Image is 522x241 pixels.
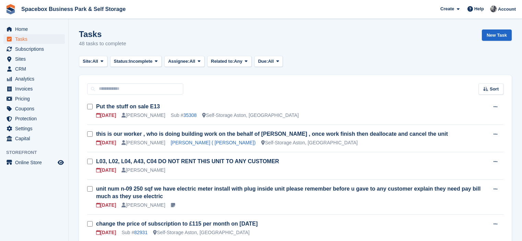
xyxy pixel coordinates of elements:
[3,34,65,44] a: menu
[3,24,65,34] a: menu
[121,229,148,236] div: Sub #
[3,84,65,94] a: menu
[3,114,65,123] a: menu
[96,104,160,109] a: Put the stuff on sale E13
[3,158,65,167] a: menu
[15,158,56,167] span: Online Store
[15,104,56,113] span: Coupons
[114,58,129,65] span: Status:
[15,84,56,94] span: Invoices
[183,112,197,118] a: 35308
[121,112,165,119] div: [PERSON_NAME]
[207,56,252,67] button: Related to: Any
[83,58,92,65] span: Site:
[96,139,116,146] div: [DATE]
[211,58,234,65] span: Related to:
[92,58,98,65] span: All
[15,74,56,84] span: Analytics
[15,24,56,34] span: Home
[15,124,56,133] span: Settings
[57,158,65,167] a: Preview store
[202,112,299,119] div: Self-Storage Aston, [GEOGRAPHIC_DATA]
[15,44,56,54] span: Subscriptions
[121,167,165,174] div: [PERSON_NAME]
[15,134,56,143] span: Capital
[96,131,448,137] a: this is our worker , who is doing building work on the behalf of [PERSON_NAME] , once work finish...
[79,40,126,48] p: 48 tasks to complete
[15,94,56,104] span: Pricing
[15,114,56,123] span: Protection
[490,5,497,12] img: SUDIPTA VIRMANI
[96,167,116,174] div: [DATE]
[234,58,243,65] span: Any
[440,5,454,12] span: Create
[129,58,153,65] span: Incomplete
[134,230,148,235] a: 82931
[3,124,65,133] a: menu
[3,104,65,113] a: menu
[474,5,484,12] span: Help
[254,56,283,67] button: Due: All
[121,202,165,209] div: [PERSON_NAME]
[96,202,116,209] div: [DATE]
[268,58,274,65] span: All
[121,139,165,146] div: [PERSON_NAME]
[79,29,126,39] h1: Tasks
[171,140,256,145] a: [PERSON_NAME] ( [PERSON_NAME])
[164,56,205,67] button: Assignee: All
[490,86,499,93] span: Sort
[498,6,516,13] span: Account
[3,134,65,143] a: menu
[19,3,128,15] a: Spacebox Business Park & Self Storage
[168,58,189,65] span: Assignee:
[3,94,65,104] a: menu
[6,149,68,156] span: Storefront
[189,58,195,65] span: All
[482,29,512,41] a: New Task
[96,186,480,199] a: unit num n-09 250 sqf we have electric meter install with plug inside unit please remember before...
[96,112,116,119] div: [DATE]
[3,74,65,84] a: menu
[15,64,56,74] span: CRM
[3,54,65,64] a: menu
[3,64,65,74] a: menu
[96,229,116,236] div: [DATE]
[261,139,358,146] div: Self-Storage Aston, [GEOGRAPHIC_DATA]
[96,158,279,164] a: L03, L02, L04, A43, C04 DO NOT RENT THIS UNIT TO ANY CUSTOMER
[258,58,268,65] span: Due:
[96,221,258,227] a: change the price of subscription to £115 per month on [DATE]
[153,229,250,236] div: Self-Storage Aston, [GEOGRAPHIC_DATA]
[171,112,197,119] div: Sub #
[3,44,65,54] a: menu
[15,34,56,44] span: Tasks
[110,56,162,67] button: Status: Incomplete
[79,56,107,67] button: Site: All
[15,54,56,64] span: Sites
[5,4,16,14] img: stora-icon-8386f47178a22dfd0bd8f6a31ec36ba5ce8667c1dd55bd0f319d3a0aa187defe.svg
